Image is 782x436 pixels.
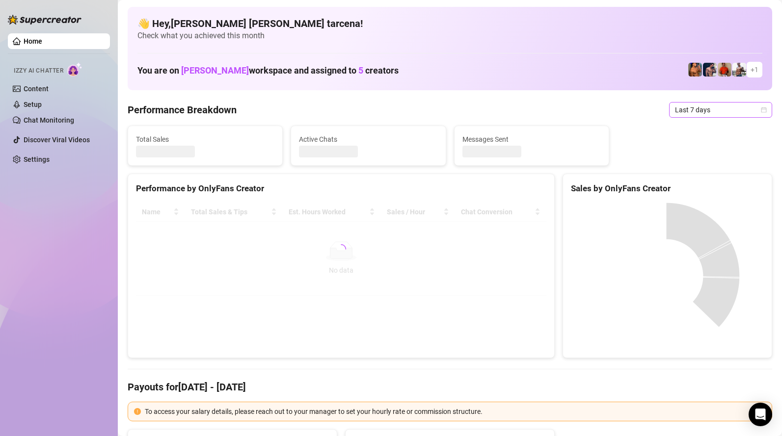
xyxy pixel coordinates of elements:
[128,103,237,117] h4: Performance Breakdown
[24,116,74,124] a: Chat Monitoring
[137,65,399,76] h1: You are on workspace and assigned to creators
[128,380,772,394] h4: Payouts for [DATE] - [DATE]
[358,65,363,76] span: 5
[24,37,42,45] a: Home
[137,30,762,41] span: Check what you achieved this month
[14,66,63,76] span: Izzy AI Chatter
[24,155,50,163] a: Settings
[24,85,49,93] a: Content
[675,103,766,117] span: Last 7 days
[718,63,731,77] img: Justin
[181,65,249,76] span: [PERSON_NAME]
[703,63,717,77] img: Axel
[24,101,42,108] a: Setup
[761,107,767,113] span: calendar
[24,136,90,144] a: Discover Viral Videos
[136,134,274,145] span: Total Sales
[688,63,702,77] img: JG
[732,63,746,77] img: JUSTIN
[136,182,546,195] div: Performance by OnlyFans Creator
[751,64,758,75] span: + 1
[299,134,437,145] span: Active Chats
[336,244,347,255] span: loading
[8,15,81,25] img: logo-BBDzfeDw.svg
[145,406,766,417] div: To access your salary details, please reach out to your manager to set your hourly rate or commis...
[137,17,762,30] h4: 👋 Hey, [PERSON_NAME] [PERSON_NAME] tarcena !
[134,408,141,415] span: exclamation-circle
[749,403,772,426] div: Open Intercom Messenger
[67,62,82,77] img: AI Chatter
[571,182,764,195] div: Sales by OnlyFans Creator
[462,134,601,145] span: Messages Sent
